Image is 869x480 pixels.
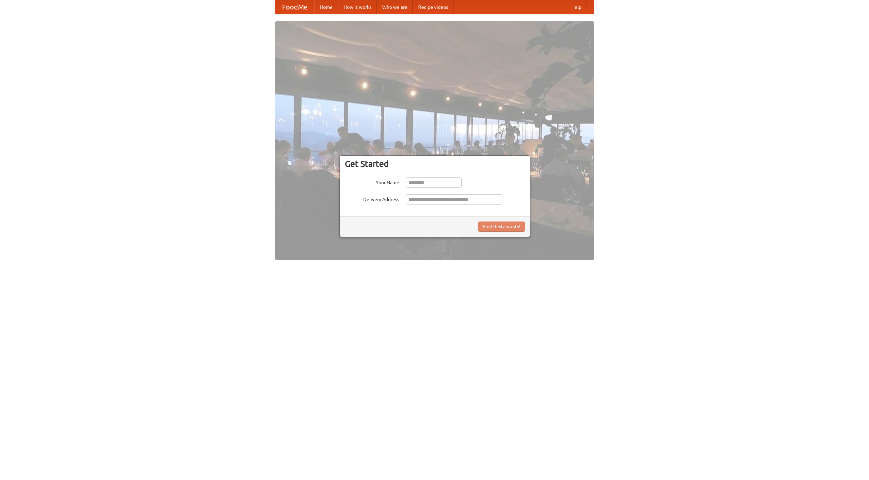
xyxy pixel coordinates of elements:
button: Find Restaurants! [478,222,525,232]
h3: Get Started [345,159,525,169]
a: FoodMe [275,0,314,14]
a: Who we are [377,0,413,14]
a: How it works [338,0,377,14]
a: Recipe videos [413,0,454,14]
label: Your Name [345,177,399,186]
a: Help [566,0,587,14]
a: Home [314,0,338,14]
label: Delivery Address [345,194,399,203]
